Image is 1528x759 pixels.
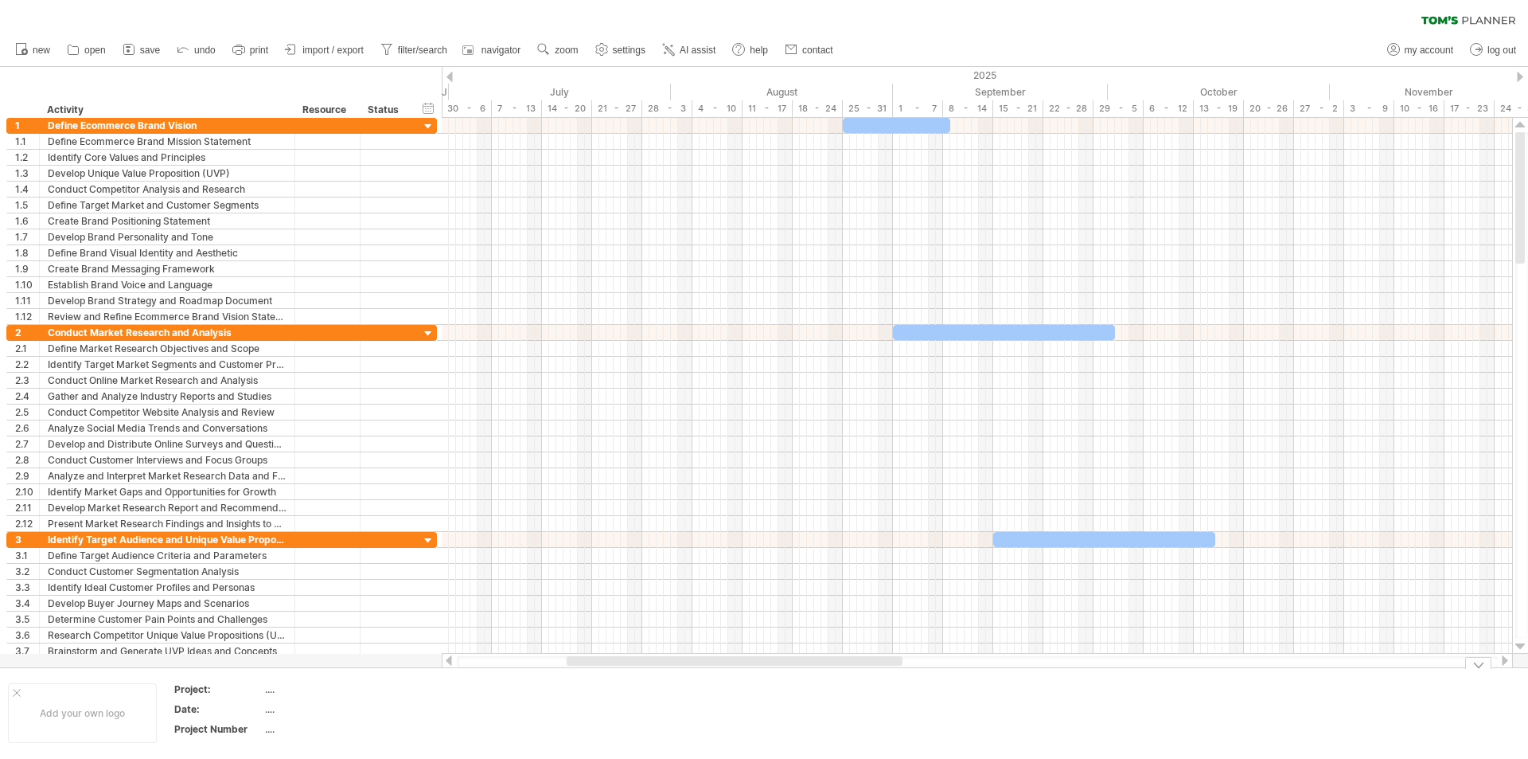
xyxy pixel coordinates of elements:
[15,134,39,149] div: 1.1
[302,45,364,56] span: import / export
[265,683,399,696] div: ....
[368,102,403,118] div: Status
[15,612,39,627] div: 3.5
[1093,100,1144,117] div: 29 - 5
[15,452,39,468] div: 2.8
[15,245,39,260] div: 1.8
[265,722,399,736] div: ....
[15,213,39,229] div: 1.6
[591,40,650,61] a: settings
[48,500,286,515] div: Develop Market Research Report and Recommendations
[48,628,286,643] div: Research Competitor Unique Value Propositions (UVPs)
[15,436,39,452] div: 2.7
[15,596,39,611] div: 3.4
[119,40,165,61] a: save
[173,40,220,61] a: undo
[1394,100,1444,117] div: 10 - 16
[460,40,525,61] a: navigator
[63,40,111,61] a: open
[658,40,720,61] a: AI assist
[15,484,39,499] div: 2.10
[48,245,286,260] div: Define Brand Visual Identity and Aesthetic
[302,102,351,118] div: Resource
[376,40,452,61] a: filter/search
[48,341,286,356] div: Define Market Research Objectives and Scope
[613,45,645,56] span: settings
[793,100,843,117] div: 18 - 24
[15,548,39,563] div: 3.1
[15,229,39,245] div: 1.7
[48,580,286,595] div: Identify Ideal Customer Profiles and Personas
[265,702,399,716] div: ....
[993,100,1043,117] div: 15 - 21
[48,516,286,531] div: Present Market Research Findings and Insights to Stakeholders
[15,357,39,372] div: 2.2
[893,84,1108,100] div: September 2025
[48,564,286,579] div: Conduct Customer Segmentation Analysis
[15,500,39,515] div: 2.11
[781,40,838,61] a: contact
[15,150,39,165] div: 1.2
[8,683,157,743] div: Add your own logo
[15,580,39,595] div: 3.3
[15,198,39,213] div: 1.5
[893,100,943,117] div: 1 - 7
[48,644,286,659] div: Brainstorm and Generate UVP Ideas and Concepts
[542,100,592,117] div: 14 - 20
[140,45,160,56] span: save
[48,309,286,324] div: Review and Refine Ecommerce Brand Vision Statement
[33,45,50,56] span: new
[15,166,39,181] div: 1.3
[943,100,993,117] div: 8 - 14
[48,532,286,547] div: Identify Target Audience and Unique Value Proposition
[84,45,106,56] span: open
[1383,40,1458,61] a: my account
[48,325,286,340] div: Conduct Market Research and Analysis
[680,45,715,56] span: AI assist
[802,45,833,56] span: contact
[48,436,286,452] div: Develop and Distribute Online Surveys and Questionnaires
[15,532,39,547] div: 3
[492,100,542,117] div: 7 - 13
[15,325,39,340] div: 2
[48,293,286,308] div: Develop Brand Strategy and Roadmap Document
[728,40,773,61] a: help
[1466,40,1521,61] a: log out
[671,84,893,100] div: August 2025
[1444,100,1495,117] div: 17 - 23
[174,683,262,696] div: Project:
[48,596,286,611] div: Develop Buyer Journey Maps and Scenarios
[174,702,262,716] div: Date:
[48,405,286,420] div: Conduct Competitor Website Analysis and Review
[15,468,39,483] div: 2.9
[15,628,39,643] div: 3.6
[1405,45,1453,56] span: my account
[15,277,39,292] div: 1.10
[48,484,286,499] div: Identify Market Gaps and Opportunities for Growth
[228,40,273,61] a: print
[48,357,286,372] div: Identify Target Market Segments and Customer Profiles
[48,389,286,404] div: Gather and Analyze Industry Reports and Studies
[281,40,368,61] a: import / export
[250,45,268,56] span: print
[442,100,492,117] div: 30 - 6
[48,612,286,627] div: Determine Customer Pain Points and Challenges
[48,150,286,165] div: Identify Core Values and Principles
[194,45,216,56] span: undo
[1487,45,1516,56] span: log out
[15,341,39,356] div: 2.1
[15,309,39,324] div: 1.12
[692,100,743,117] div: 4 - 10
[48,182,286,197] div: Conduct Competitor Analysis and Research
[47,102,286,118] div: Activity
[15,118,39,133] div: 1
[48,277,286,292] div: Establish Brand Voice and Language
[15,261,39,276] div: 1.9
[48,452,286,468] div: Conduct Customer Interviews and Focus Groups
[481,45,520,56] span: navigator
[174,722,262,736] div: Project Number
[48,373,286,388] div: Conduct Online Market Research and Analysis
[592,100,642,117] div: 21 - 27
[843,100,893,117] div: 25 - 31
[750,45,768,56] span: help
